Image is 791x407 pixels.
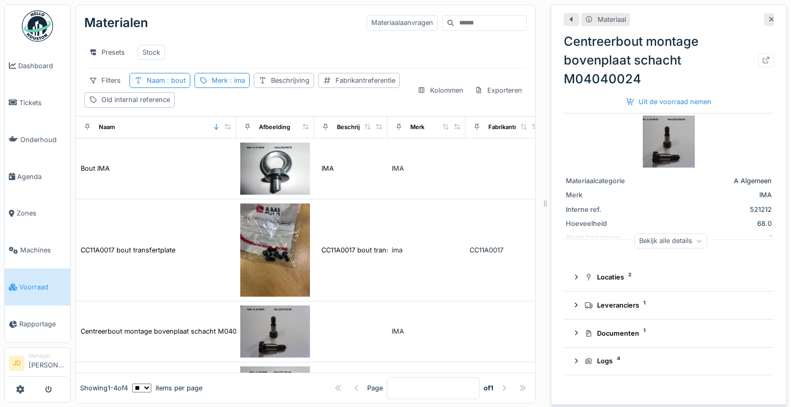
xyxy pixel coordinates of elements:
[84,73,125,88] div: Filters
[643,116,695,168] img: Centreerbout montage bovenplaat schacht M04040024
[5,84,70,121] a: Tickets
[20,135,66,145] span: Onderhoud
[81,245,175,255] div: CC11A0017 bout transfertplate
[29,352,66,374] li: [PERSON_NAME]
[147,75,186,85] div: Naam
[19,319,66,329] span: Rapportage
[5,121,70,158] a: Onderhoud
[29,352,66,360] div: Manager
[585,328,761,338] div: Documenten
[228,77,245,84] span: : ima
[598,15,626,24] div: Materiaal
[22,10,53,42] img: Badge_color-CXgf-gQk.svg
[335,75,395,85] div: Fabrikantreferentie
[568,324,770,343] summary: Documenten1
[81,326,257,336] div: Centreerbout montage bovenplaat schacht M04040024
[648,190,772,200] div: IMA
[367,383,383,393] div: Page
[585,300,761,310] div: Leveranciers
[19,98,66,108] span: Tickets
[566,205,644,214] div: Interne ref.
[413,83,468,98] div: Kolommen
[99,123,115,132] div: Naam
[5,158,70,195] a: Agenda
[321,163,334,173] div: IMA
[101,95,170,105] div: Old internal reference
[212,75,245,85] div: Merk
[367,15,438,30] div: Materiaalaanvragen
[648,219,772,228] div: 68.0
[80,383,128,393] div: Showing 1 - 4 of 4
[470,245,539,255] div: CC11A0017
[142,47,160,57] div: Stock
[5,232,70,269] a: Machines
[84,9,148,36] div: Materialen
[634,233,707,248] div: Bekijk alle details
[470,83,527,98] div: Exporteren
[622,95,716,109] div: Uit de voorraad nemen
[392,245,461,255] div: ima
[271,75,309,85] div: Beschrijving
[648,176,772,186] div: A Algemeen
[84,45,129,60] div: Presets
[5,269,70,306] a: Voorraad
[132,383,202,393] div: items per page
[564,32,774,88] div: Centreerbout montage bovenplaat schacht M04040024
[566,190,644,200] div: Merk
[240,143,310,195] img: Bout IMA
[585,272,761,282] div: Locaties
[410,123,424,132] div: Merk
[9,355,24,371] li: JD
[648,205,772,214] div: 521212
[5,195,70,232] a: Zones
[5,306,70,342] a: Rapportage
[568,352,770,371] summary: Logs4
[337,123,372,132] div: Beschrijving
[81,163,110,173] div: Bout IMA
[165,77,186,84] span: : bout
[321,245,416,255] div: CC11A0017 bout transfertplate
[17,208,66,218] span: Zones
[17,172,66,182] span: Agenda
[585,356,761,366] div: Logs
[240,306,310,358] img: Centreerbout montage bovenplaat schacht M04040024
[20,245,66,255] span: Machines
[5,47,70,84] a: Dashboard
[566,219,644,228] div: Hoeveelheid
[566,176,644,186] div: Materiaalcategorie
[9,352,66,377] a: JD Manager[PERSON_NAME]
[240,203,310,297] img: CC11A0017 bout transfertplate
[18,61,66,71] span: Dashboard
[392,163,461,173] div: IMA
[484,383,494,393] strong: of 1
[259,123,290,132] div: Afbeelding
[19,282,66,292] span: Voorraad
[392,326,461,336] div: IMA
[568,268,770,287] summary: Locaties2
[488,123,542,132] div: Fabrikantreferentie
[568,296,770,315] summary: Leveranciers1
